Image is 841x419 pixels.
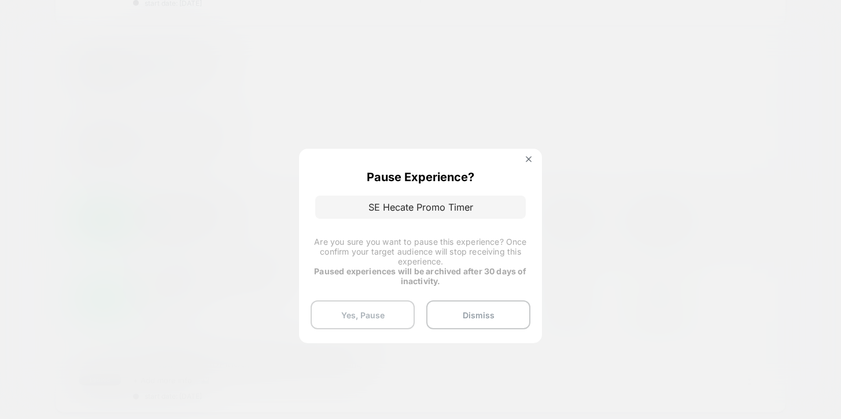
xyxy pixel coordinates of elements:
button: Dismiss [426,300,530,329]
span: Are you sure you want to pause this experience? Once confirm your target audience will stop recei... [314,237,526,266]
img: close [526,156,532,162]
button: Yes, Pause [311,300,415,329]
p: Pause Experience? [367,170,474,184]
strong: Paused experiences will be archived after 30 days of inactivity. [314,266,526,286]
p: SE Hecate Promo Timer [315,196,526,219]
